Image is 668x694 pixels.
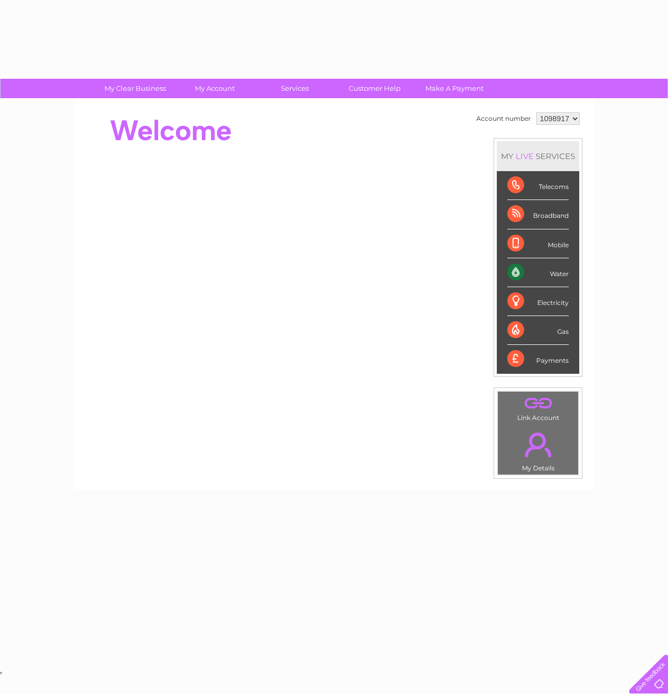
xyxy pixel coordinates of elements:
[507,200,569,229] div: Broadband
[252,79,338,98] a: Services
[474,110,534,128] td: Account number
[507,316,569,345] div: Gas
[507,171,569,200] div: Telecoms
[507,229,569,258] div: Mobile
[497,391,579,424] td: Link Account
[500,426,576,463] a: .
[331,79,418,98] a: Customer Help
[172,79,258,98] a: My Account
[507,345,569,373] div: Payments
[497,424,579,475] td: My Details
[507,258,569,287] div: Water
[514,151,536,161] div: LIVE
[497,141,579,171] div: MY SERVICES
[411,79,498,98] a: Make A Payment
[507,287,569,316] div: Electricity
[500,394,576,413] a: .
[92,79,179,98] a: My Clear Business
